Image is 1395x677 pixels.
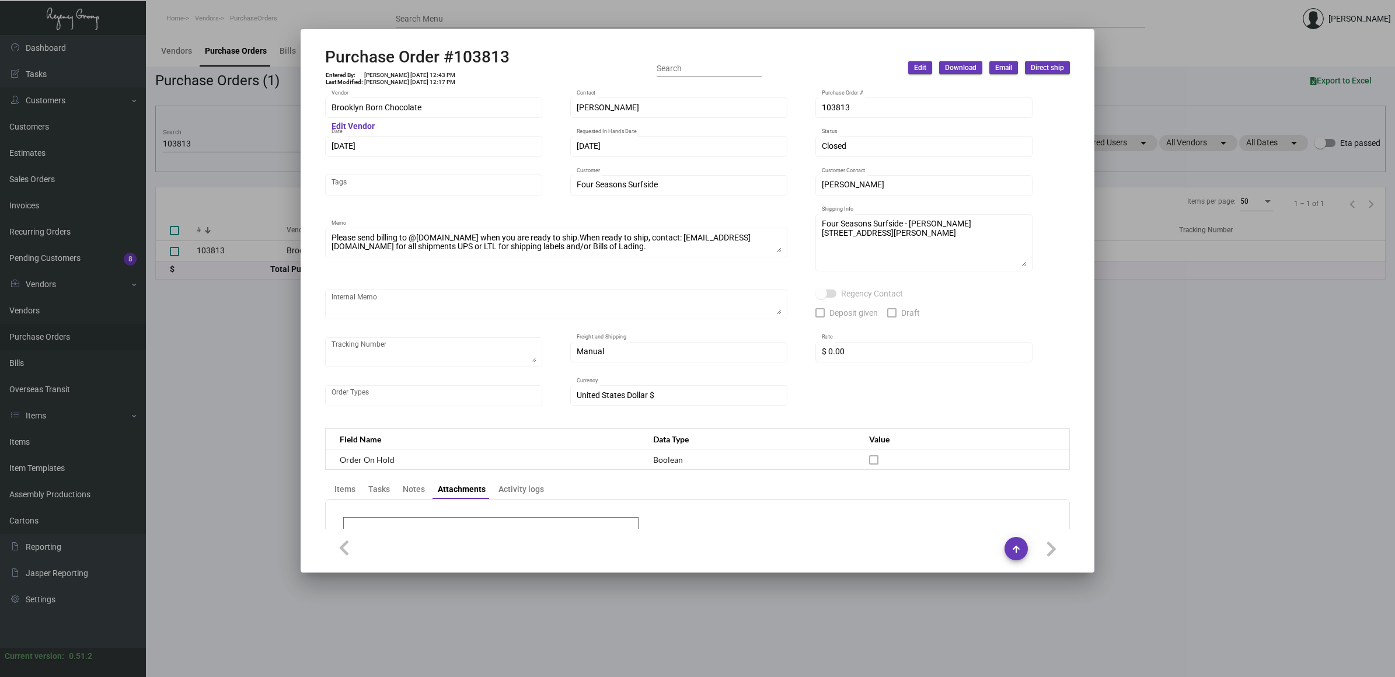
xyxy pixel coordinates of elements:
button: Direct ship [1025,61,1070,74]
h2: Purchase Order #103813 [325,47,510,67]
div: Notes [403,483,425,495]
span: Edit [914,63,926,73]
td: Last Modified: [325,79,364,86]
th: Data Type [641,429,857,449]
button: Email [989,61,1018,74]
mat-hint: Edit Vendor [332,122,375,131]
button: Edit [908,61,932,74]
span: Order On Hold [340,455,395,465]
span: Boolean [653,455,683,465]
div: Activity logs [498,483,544,495]
button: Download [939,61,982,74]
span: Manual [577,347,604,356]
div: Tasks [368,483,390,495]
span: Direct ship [1031,63,1064,73]
span: Draft [901,306,920,320]
div: Attachments [438,483,486,495]
td: [PERSON_NAME] [DATE] 12:17 PM [364,79,456,86]
span: Download [945,63,976,73]
th: Field Name [326,429,642,449]
div: 0.51.2 [69,650,92,662]
span: Regency Contact [841,287,903,301]
td: Entered By: [325,72,364,79]
td: [PERSON_NAME] [DATE] 12:43 PM [364,72,456,79]
th: Value [857,429,1069,449]
div: Current version: [5,650,64,662]
div: Items [334,483,355,495]
span: Closed [822,141,846,151]
span: Email [995,63,1012,73]
span: Deposit given [829,306,878,320]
